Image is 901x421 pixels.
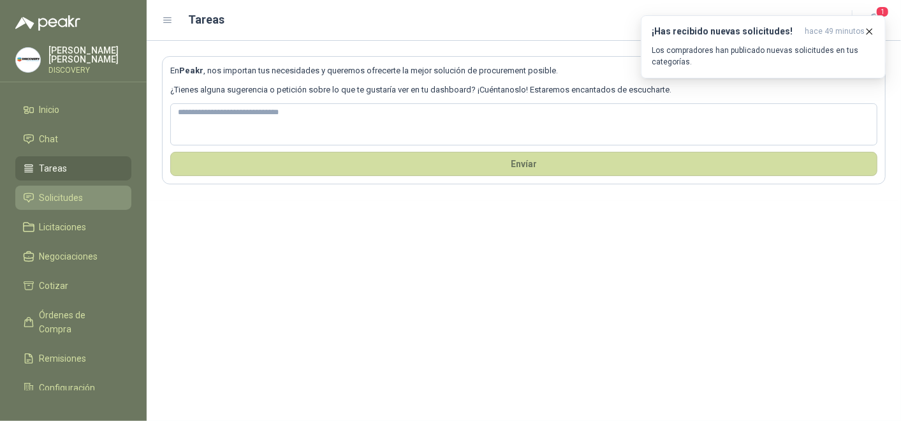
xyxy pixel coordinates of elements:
a: Licitaciones [15,215,131,239]
p: Los compradores han publicado nuevas solicitudes en tus categorías. [652,45,875,68]
button: ¡Has recibido nuevas solicitudes!hace 49 minutos Los compradores han publicado nuevas solicitudes... [641,15,886,78]
h3: ¡Has recibido nuevas solicitudes! [652,26,800,37]
p: En , nos importan tus necesidades y queremos ofrecerte la mejor solución de procurement posible. [170,64,877,77]
img: Logo peakr [15,15,80,31]
button: Envíar [170,152,877,176]
h1: Tareas [189,11,225,29]
a: Configuración [15,376,131,400]
button: 1 [863,9,886,32]
b: Peakr [179,66,203,75]
span: Inicio [40,103,60,117]
a: Tareas [15,156,131,181]
a: Solicitudes [15,186,131,210]
span: hace 49 minutos [805,26,865,37]
span: Órdenes de Compra [40,308,119,336]
span: Negociaciones [40,249,98,263]
span: Chat [40,132,59,146]
a: Cotizar [15,274,131,298]
span: Cotizar [40,279,69,293]
span: Tareas [40,161,68,175]
span: Licitaciones [40,220,87,234]
img: Company Logo [16,48,40,72]
a: Órdenes de Compra [15,303,131,341]
span: 1 [875,6,890,18]
a: Inicio [15,98,131,122]
a: Remisiones [15,346,131,371]
span: Remisiones [40,351,87,366]
p: ¿Tienes alguna sugerencia o petición sobre lo que te gustaría ver en tu dashboard? ¡Cuéntanoslo! ... [170,84,877,96]
p: DISCOVERY [48,66,131,74]
p: [PERSON_NAME] [PERSON_NAME] [48,46,131,64]
span: Solicitudes [40,191,84,205]
a: Negociaciones [15,244,131,269]
span: Configuración [40,381,96,395]
a: Chat [15,127,131,151]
